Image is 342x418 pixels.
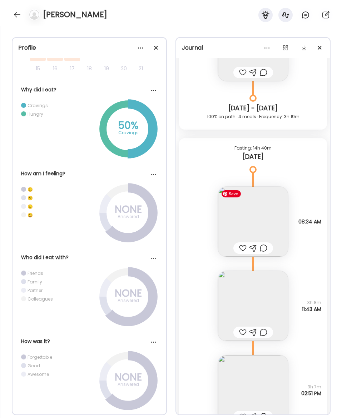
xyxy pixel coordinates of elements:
div: Forgettable [28,354,52,360]
div: 50% [110,121,146,130]
div: How am I feeling? [21,170,158,177]
div: 19 [99,62,114,75]
h4: [PERSON_NAME] [43,9,107,20]
div: 18 [81,62,97,75]
img: images%2FFZ7ri2TJtXhMlRXzYtzFIroWPMn1%2FUWv4ZVvM2kMQPZxXGQGF%2FeWpINc27TV3yrICwnuGZ_240 [218,187,288,257]
div: 20 [116,62,132,75]
div: Cravings [28,102,48,109]
div: Good [28,363,40,369]
img: bg-avatar-default.svg [29,10,39,20]
div: ☹️ [28,186,33,192]
div: NONE [110,205,146,214]
img: images%2FFZ7ri2TJtXhMlRXzYtzFIroWPMn1%2FuOr3COuarsLnugywHjO1%2FHj2SwUqp91YlKO5jlOar_240 [218,271,288,341]
div: Hungry [28,111,43,117]
div: Answered [110,380,146,389]
div: 15 [30,62,46,75]
div: Friends [28,270,43,276]
div: 21 [133,62,149,75]
div: 17 [64,62,80,75]
div: Colleagues [28,296,53,302]
div: 100% on path · 4 meals · Frequency: 3h 19m [185,112,321,121]
div: How was it? [21,338,158,345]
div: Profile [18,44,160,52]
div: [DATE] [185,152,321,161]
div: Cravings [110,129,146,137]
div: 16 [47,62,63,75]
div: NONE [110,289,146,298]
div: 🙂 [28,203,33,210]
span: Save [222,190,241,197]
div: Journal [182,44,324,52]
div: Awesome [28,371,49,377]
div: 😕 [28,195,33,201]
span: 11:43 AM [302,306,321,312]
div: Why did I eat? [21,86,158,94]
div: Fasting: 14h 40m [185,144,321,152]
span: 3h 7m [301,384,321,390]
div: Answered [110,212,146,221]
span: 3h 8m [302,299,321,306]
div: Family [28,279,42,285]
span: 02:51 PM [301,390,321,397]
div: Partner [28,287,43,293]
div: Answered [110,296,146,305]
div: [DATE] - [DATE] [185,104,321,112]
div: Who did I eat with? [21,254,158,261]
div: NONE [110,373,146,382]
div: 😀 [28,212,33,218]
span: 08:34 AM [298,218,321,225]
